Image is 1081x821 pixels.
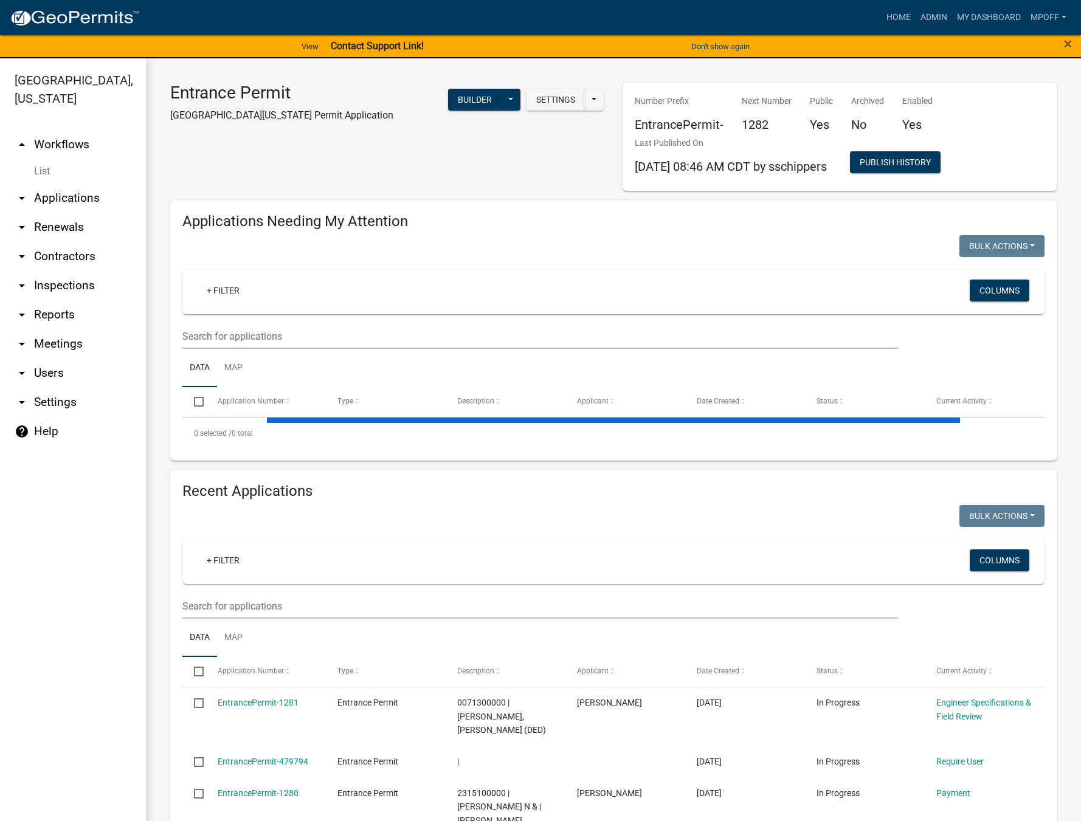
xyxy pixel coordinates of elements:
button: Publish History [850,151,941,173]
a: Payment [936,788,970,798]
i: arrow_drop_down [15,220,29,235]
h3: Entrance Permit [170,83,393,103]
datatable-header-cell: Current Activity [925,657,1045,686]
a: + Filter [197,549,249,571]
a: EntrancePermit-1281 [218,698,299,707]
span: Status [817,667,838,675]
span: Date Created [697,397,739,405]
span: [DATE] 08:46 AM CDT by sschippers [635,159,827,174]
i: arrow_drop_down [15,307,29,322]
span: Current Activity [936,667,987,675]
span: Description [457,667,494,675]
button: Columns [970,280,1029,301]
i: arrow_drop_down [15,337,29,351]
button: Close [1064,36,1072,51]
datatable-header-cell: Description [446,657,565,686]
span: 0 selected / [194,429,232,438]
i: arrow_drop_down [15,191,29,205]
a: Map [217,619,250,658]
span: Entrance Permit [337,698,398,707]
datatable-header-cell: Application Number [205,387,325,416]
a: Admin [916,6,952,29]
span: Status [817,397,838,405]
datatable-header-cell: Application Number [205,657,325,686]
i: arrow_drop_down [15,395,29,410]
a: EntrancePermit-479794 [218,757,308,766]
p: Number Prefix [635,95,724,108]
a: Home [882,6,916,29]
span: Applicant [577,667,609,675]
span: In Progress [817,698,860,707]
span: Type [337,397,353,405]
span: Type [337,667,353,675]
input: Search for applications [182,594,898,619]
input: Search for applications [182,324,898,349]
datatable-header-cell: Type [325,657,445,686]
button: Bulk Actions [959,505,1045,527]
p: [GEOGRAPHIC_DATA][US_STATE] Permit Application [170,108,393,123]
div: 0 total [182,418,1045,448]
a: View [297,36,323,57]
span: Entrance Permit [337,757,398,766]
a: + Filter [197,280,249,301]
a: Data [182,349,217,388]
span: Current Activity [936,397,987,405]
h5: EntrancePermit- [635,117,724,132]
i: arrow_drop_down [15,366,29,380]
datatable-header-cell: Type [325,387,445,416]
p: Enabled [902,95,933,108]
i: arrow_drop_down [15,278,29,293]
a: Map [217,349,250,388]
datatable-header-cell: Applicant [565,387,685,416]
button: Bulk Actions [959,235,1045,257]
a: Data [182,619,217,658]
span: jeromy dingeman [577,788,642,798]
h5: Yes [902,117,933,132]
datatable-header-cell: Select [182,387,205,416]
a: EntrancePermit-1280 [218,788,299,798]
h5: 1282 [742,117,792,132]
button: Builder [448,89,502,111]
span: | [457,757,459,766]
span: Applicant [577,397,609,405]
span: Application Number [218,397,284,405]
strong: Contact Support Link! [331,40,424,52]
p: Next Number [742,95,792,108]
h5: Yes [810,117,833,132]
span: Description [457,397,494,405]
h4: Recent Applications [182,483,1045,500]
button: Settings [527,89,585,111]
button: Columns [970,549,1029,571]
span: 0071300000 | Greene, Nicholas Ray (DED) [457,698,546,735]
span: Entrance Permit [337,788,398,798]
span: In Progress [817,788,860,798]
span: Date Created [697,667,739,675]
p: Public [810,95,833,108]
span: 09/15/2025 [697,788,722,798]
datatable-header-cell: Date Created [685,387,805,416]
datatable-header-cell: Applicant [565,657,685,686]
a: Require User [936,757,984,766]
datatable-header-cell: Date Created [685,657,805,686]
span: × [1064,35,1072,52]
datatable-header-cell: Current Activity [925,387,1045,416]
h4: Applications Needing My Attention [182,213,1045,230]
span: 09/17/2025 [697,757,722,766]
i: arrow_drop_up [15,137,29,152]
button: Don't show again [686,36,755,57]
i: arrow_drop_down [15,249,29,264]
i: help [15,424,29,439]
datatable-header-cell: Description [446,387,565,416]
a: Engineer Specifications & Field Review [936,698,1031,721]
datatable-header-cell: Select [182,657,205,686]
datatable-header-cell: Status [805,657,925,686]
p: Archived [851,95,884,108]
a: mpoff [1026,6,1071,29]
span: 09/17/2025 [697,698,722,707]
span: In Progress [817,757,860,766]
h5: No [851,117,884,132]
span: Nicholas R. Greene [577,698,642,707]
a: My Dashboard [952,6,1026,29]
wm-modal-confirm: Workflow Publish History [850,158,941,168]
p: Last Published On [635,137,827,149]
